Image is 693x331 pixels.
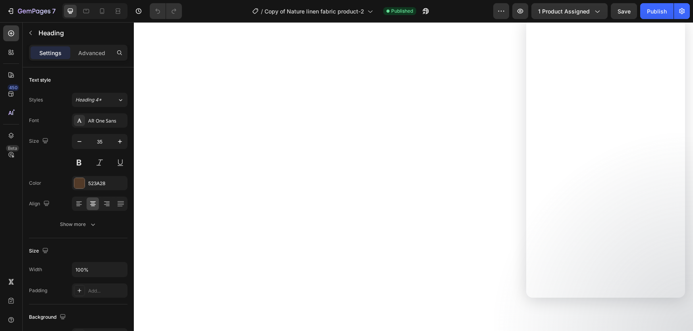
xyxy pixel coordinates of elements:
[29,136,50,147] div: Size
[134,22,693,331] iframe: Design area
[39,49,62,57] p: Settings
[261,7,263,15] span: /
[538,7,590,15] span: 1 product assigned
[60,220,97,228] div: Show more
[29,180,41,187] div: Color
[618,8,631,15] span: Save
[531,3,608,19] button: 1 product assigned
[29,217,127,232] button: Show more
[666,292,685,311] iframe: Intercom live chat
[29,117,39,124] div: Font
[264,7,364,15] span: Copy of Nature linen fabric product-2
[526,19,685,298] iframe: Intercom live chat
[391,8,413,15] span: Published
[29,96,43,103] div: Styles
[78,49,105,57] p: Advanced
[640,3,674,19] button: Publish
[150,3,182,19] div: Undo/Redo
[88,180,125,187] div: 523A28
[39,28,124,38] p: Heading
[29,77,51,84] div: Text style
[75,96,102,103] span: Heading 4*
[29,246,50,256] div: Size
[29,287,47,294] div: Padding
[3,3,59,19] button: 7
[88,287,125,295] div: Add...
[611,3,637,19] button: Save
[52,6,56,16] p: 7
[29,199,51,209] div: Align
[29,266,42,273] div: Width
[72,262,127,277] input: Auto
[647,7,667,15] div: Publish
[6,145,19,151] div: Beta
[29,312,68,323] div: Background
[8,84,19,91] div: 450
[88,117,125,124] div: AR One Sans
[72,93,127,107] button: Heading 4*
